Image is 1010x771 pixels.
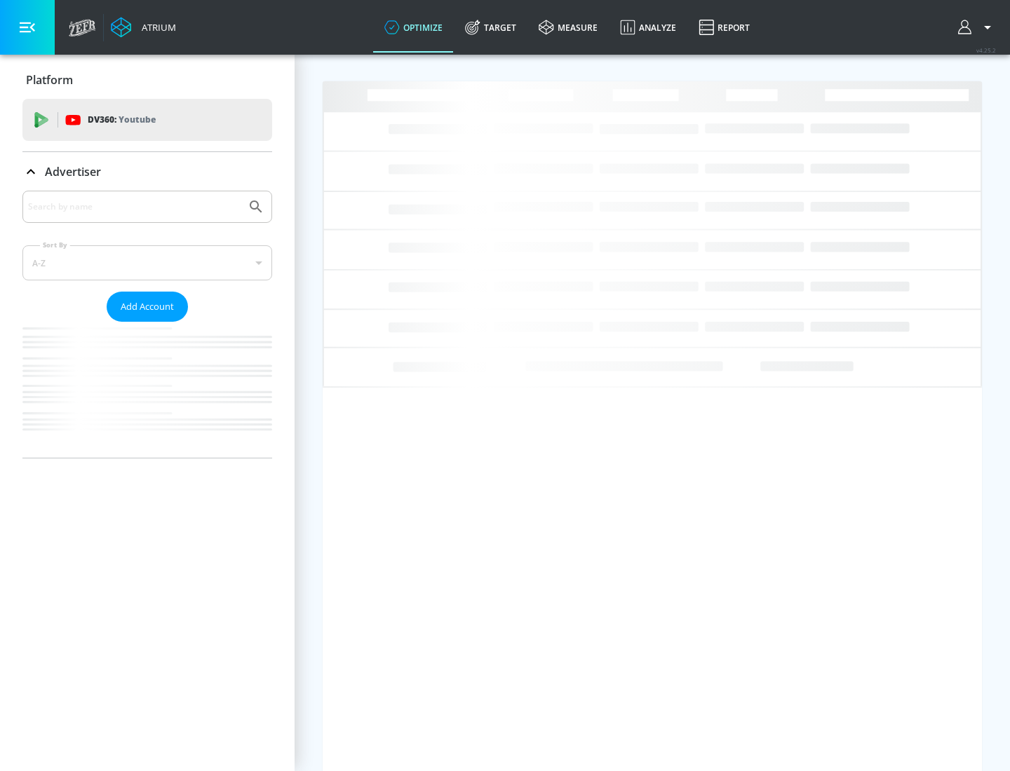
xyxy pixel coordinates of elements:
p: Advertiser [45,164,101,179]
a: measure [527,2,609,53]
a: Report [687,2,761,53]
a: Analyze [609,2,687,53]
p: DV360: [88,112,156,128]
label: Sort By [40,240,70,250]
div: Atrium [136,21,176,34]
div: DV360: Youtube [22,99,272,141]
div: Advertiser [22,191,272,458]
span: v 4.25.2 [976,46,996,54]
div: Advertiser [22,152,272,191]
p: Youtube [119,112,156,127]
button: Add Account [107,292,188,322]
div: A-Z [22,245,272,280]
a: Target [454,2,527,53]
a: Atrium [111,17,176,38]
div: Platform [22,60,272,100]
a: optimize [373,2,454,53]
input: Search by name [28,198,241,216]
span: Add Account [121,299,174,315]
p: Platform [26,72,73,88]
nav: list of Advertiser [22,322,272,458]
